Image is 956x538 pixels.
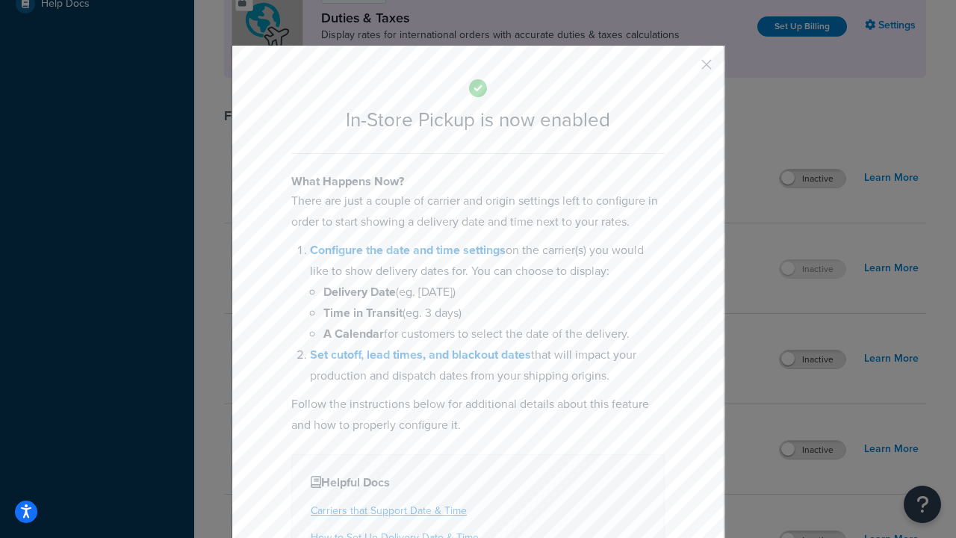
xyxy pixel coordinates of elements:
li: for customers to select the date of the delivery. [323,324,665,344]
p: There are just a couple of carrier and origin settings left to configure in order to start showin... [291,191,665,232]
li: on the carrier(s) you would like to show delivery dates for. You can choose to display: [310,240,665,344]
li: that will impact your production and dispatch dates from your shipping origins. [310,344,665,386]
li: (eg. 3 days) [323,303,665,324]
b: Time in Transit [323,304,403,321]
h4: Helpful Docs [311,474,645,492]
a: Configure the date and time settings [310,241,506,259]
b: Delivery Date [323,283,396,300]
a: Set cutoff, lead times, and blackout dates [310,346,531,363]
b: A Calendar [323,325,384,342]
h4: What Happens Now? [291,173,665,191]
h2: In-Store Pickup is now enabled [291,109,665,131]
a: Carriers that Support Date & Time [311,503,467,519]
p: Follow the instructions below for additional details about this feature and how to properly confi... [291,394,665,436]
li: (eg. [DATE]) [323,282,665,303]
